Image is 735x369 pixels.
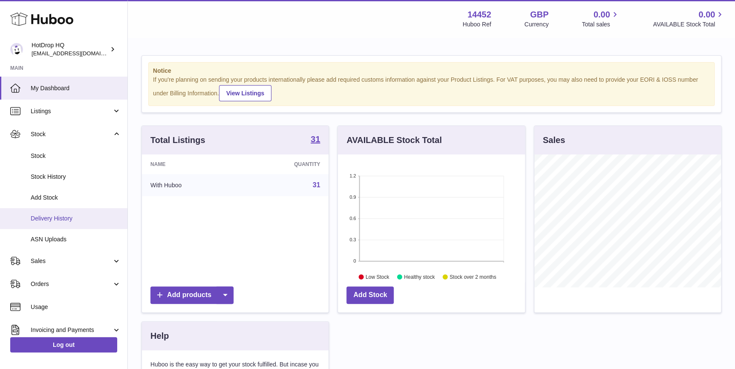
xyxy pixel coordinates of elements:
[31,194,121,202] span: Add Stock
[219,85,271,101] a: View Listings
[31,215,121,223] span: Delivery History
[698,9,715,20] span: 0.00
[354,258,356,263] text: 0
[311,135,320,145] a: 31
[346,134,441,146] h3: AVAILABLE Stock Total
[350,237,356,242] text: 0.3
[530,9,548,20] strong: GBP
[31,326,112,334] span: Invoicing and Payments
[582,20,620,29] span: Total sales
[653,20,725,29] span: AVAILABLE Stock Total
[31,303,121,311] span: Usage
[31,257,112,265] span: Sales
[31,235,121,243] span: ASN Uploads
[10,337,117,352] a: Log out
[350,173,356,178] text: 1.2
[31,173,121,181] span: Stock History
[350,195,356,200] text: 0.9
[346,286,394,304] a: Add Stock
[594,9,610,20] span: 0.00
[31,107,112,115] span: Listings
[150,286,233,304] a: Add products
[31,84,121,92] span: My Dashboard
[153,76,710,101] div: If you're planning on sending your products internationally please add required customs informati...
[463,20,491,29] div: Huboo Ref
[366,274,389,280] text: Low Stock
[150,134,205,146] h3: Total Listings
[653,9,725,29] a: 0.00 AVAILABLE Stock Total
[350,216,356,221] text: 0.6
[467,9,491,20] strong: 14452
[543,134,565,146] h3: Sales
[150,330,169,342] h3: Help
[525,20,549,29] div: Currency
[450,274,496,280] text: Stock over 2 months
[582,9,620,29] a: 0.00 Total sales
[240,154,329,174] th: Quantity
[31,152,121,160] span: Stock
[142,154,240,174] th: Name
[142,174,240,196] td: With Huboo
[404,274,435,280] text: Healthy stock
[10,43,23,56] img: internalAdmin-14452@internal.huboo.com
[313,181,320,189] a: 31
[153,67,710,75] strong: Notice
[32,41,108,57] div: HotDrop HQ
[31,130,112,138] span: Stock
[31,280,112,288] span: Orders
[32,50,125,57] span: [EMAIL_ADDRESS][DOMAIN_NAME]
[311,135,320,143] strong: 31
